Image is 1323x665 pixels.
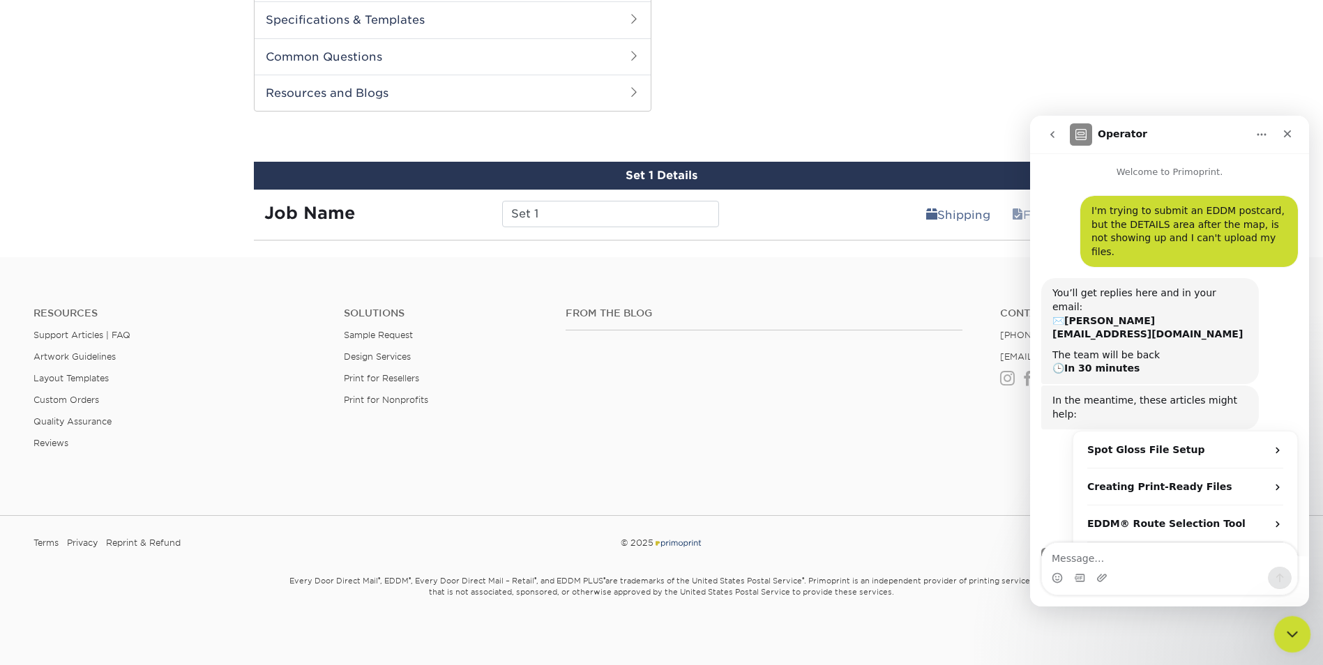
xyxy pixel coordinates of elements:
[33,395,99,405] a: Custom Orders
[917,201,999,229] a: Shipping
[33,307,323,319] h4: Resources
[1000,351,1167,362] a: [EMAIL_ADDRESS][DOMAIN_NAME]
[1030,116,1309,606] iframe: Intercom live chat
[344,351,411,362] a: Design Services
[254,570,1070,632] small: Every Door Direct Mail , EDDM , Every Door Direct Mail – Retail , and EDDM PLUS are trademarks of...
[33,438,68,448] a: Reviews
[603,576,605,583] sup: ®
[534,576,536,583] sup: ®
[264,203,355,223] strong: Job Name
[378,576,380,583] sup: ®
[254,162,1070,190] div: Set 1 Details
[33,533,59,553] a: Terms
[33,330,130,340] a: Support Articles | FAQ
[344,373,419,383] a: Print for Resellers
[1000,330,1087,340] a: [PHONE_NUMBER]
[926,208,937,222] span: shipping
[653,537,702,548] img: Primoprint
[1003,201,1059,229] a: Files
[33,373,109,383] a: Layout Templates
[106,533,181,553] a: Reprint & Refund
[344,307,545,319] h4: Solutions
[566,307,962,319] h4: From the Blog
[344,330,413,340] a: Sample Request
[448,533,874,553] div: © 2025
[1012,208,1023,222] span: files
[33,351,116,362] a: Artwork Guidelines
[255,1,651,38] h2: Specifications & Templates
[344,395,428,405] a: Print for Nonprofits
[1000,307,1290,319] a: Contact
[409,576,411,583] sup: ®
[1274,616,1311,653] iframe: Intercom live chat
[255,38,651,75] h2: Common Questions
[802,576,804,583] sup: ®
[255,75,651,111] h2: Resources and Blogs
[502,201,719,227] input: Enter a job name
[67,533,98,553] a: Privacy
[33,416,112,427] a: Quality Assurance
